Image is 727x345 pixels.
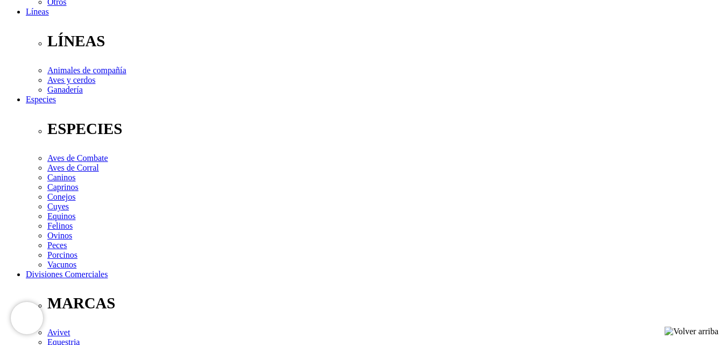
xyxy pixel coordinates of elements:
a: Ganadería [47,85,83,94]
a: Porcinos [47,250,77,259]
a: Aves de Combate [47,153,108,163]
a: Ovinos [47,231,72,240]
p: ESPECIES [47,120,723,138]
a: Especies [26,95,56,104]
a: Vacunos [47,260,76,269]
a: Avivet [47,328,70,337]
a: Líneas [26,7,49,16]
a: Peces [47,241,67,250]
p: LÍNEAS [47,32,723,50]
a: Equinos [47,212,75,221]
iframe: Brevo live chat [11,302,43,334]
a: Divisiones Comerciales [26,270,108,279]
img: Volver arriba [665,327,718,336]
a: Felinos [47,221,73,230]
a: Caprinos [47,182,79,192]
a: Caninos [47,173,75,182]
a: Conejos [47,192,75,201]
a: Aves de Corral [47,163,99,172]
p: MARCAS [47,294,723,312]
a: Aves y cerdos [47,75,95,85]
a: Animales de compañía [47,66,126,75]
a: Cuyes [47,202,69,211]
